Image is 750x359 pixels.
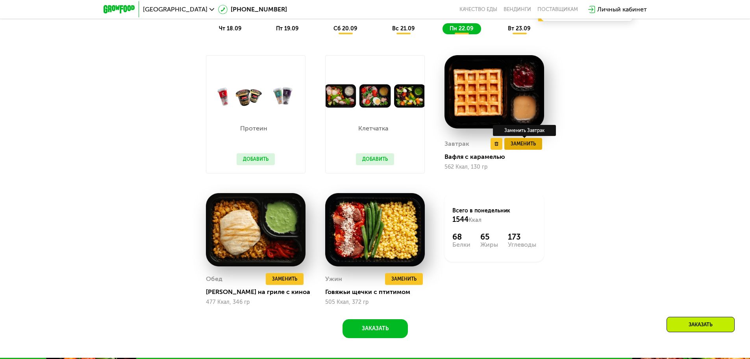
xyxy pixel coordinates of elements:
span: пт 19.09 [276,25,298,32]
span: Заменить [511,140,536,148]
a: Качество еды [459,6,497,13]
div: Ужин [325,273,342,285]
span: чт 18.09 [219,25,241,32]
p: Протеин [237,125,271,132]
div: 505 Ккал, 372 гр [325,299,425,305]
span: Ккал [469,217,481,223]
div: Личный кабинет [597,5,647,14]
div: поставщикам [537,6,578,13]
span: пн 22.09 [450,25,473,32]
div: Завтрак [444,138,469,150]
div: Всего в понедельник [452,207,536,224]
div: 562 Ккал, 130 гр [444,164,544,170]
span: сб 20.09 [333,25,357,32]
button: Добавить [237,153,275,165]
button: Заменить [385,273,423,285]
div: 68 [452,232,470,242]
div: Говяжьи щечки с птитимом [325,288,431,296]
div: Вафля с карамелью [444,153,550,161]
a: Вендинги [504,6,531,13]
button: Заменить [504,138,542,150]
div: 477 Ккал, 346 гр [206,299,306,305]
div: [PERSON_NAME] на гриле с киноа [206,288,312,296]
span: Заменить [391,275,417,283]
span: [GEOGRAPHIC_DATA] [143,6,207,13]
span: вс 21.09 [392,25,415,32]
span: 1544 [452,215,469,224]
div: 65 [480,232,498,242]
span: Заменить [272,275,297,283]
a: [PHONE_NUMBER] [218,5,287,14]
button: Заменить [266,273,304,285]
span: вт 23.09 [508,25,530,32]
div: Заменить Завтрак [493,125,556,136]
div: 173 [508,232,536,242]
div: Заказать [667,317,735,332]
div: Жиры [480,242,498,248]
div: Обед [206,273,222,285]
button: Заказать [343,319,408,338]
button: Добавить [356,153,394,165]
div: Белки [452,242,470,248]
div: Углеводы [508,242,536,248]
p: Клетчатка [356,125,390,132]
